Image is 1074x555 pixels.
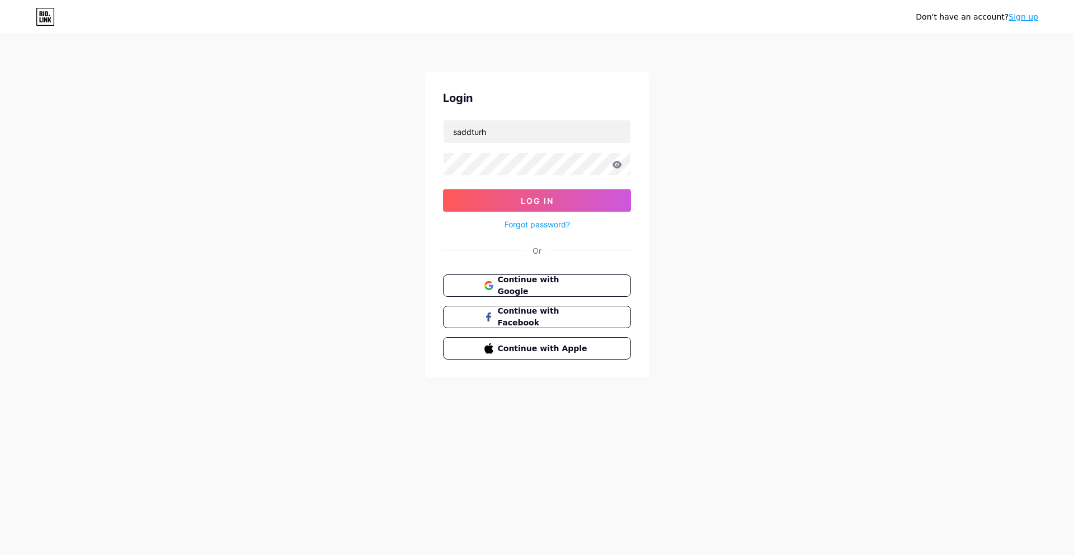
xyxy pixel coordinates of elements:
a: Forgot password? [505,218,570,230]
button: Continue with Facebook [443,306,631,328]
div: Or [533,245,541,256]
input: Username [444,120,630,143]
span: Log In [521,196,554,206]
span: Continue with Google [498,274,590,297]
span: Continue with Facebook [498,305,590,329]
button: Log In [443,189,631,212]
a: Sign up [1009,12,1038,21]
button: Continue with Apple [443,337,631,360]
button: Continue with Google [443,274,631,297]
span: Continue with Apple [498,343,590,355]
div: Don't have an account? [916,11,1038,23]
div: Login [443,90,631,106]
